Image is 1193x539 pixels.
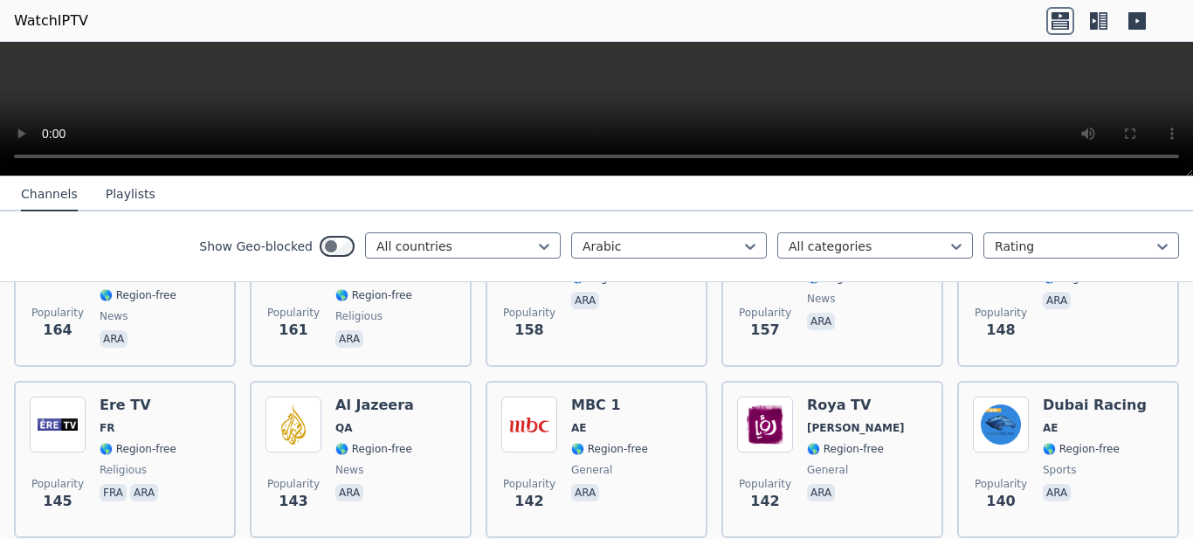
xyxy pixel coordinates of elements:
span: Popularity [31,306,84,320]
span: 158 [514,320,543,341]
span: Popularity [267,306,320,320]
button: Playlists [106,178,155,211]
span: 161 [279,320,307,341]
span: 🌎 Region-free [571,442,648,456]
span: 142 [514,491,543,512]
span: general [807,463,848,477]
span: AE [571,421,586,435]
p: ara [100,330,128,348]
span: QA [335,421,353,435]
span: 148 [986,320,1015,341]
span: 143 [279,491,307,512]
img: Ere TV [30,397,86,453]
span: [PERSON_NAME] [807,421,905,435]
span: 145 [43,491,72,512]
span: 🌎 Region-free [100,288,176,302]
p: ara [571,484,599,501]
h6: MBC 1 [571,397,648,414]
img: Roya TV [737,397,793,453]
span: Popularity [975,306,1027,320]
h6: Ere TV [100,397,176,414]
span: Popularity [503,477,555,491]
p: ara [807,313,835,330]
span: general [571,463,612,477]
span: Popularity [739,306,791,320]
img: MBC 1 [501,397,557,453]
span: 🌎 Region-free [335,288,412,302]
span: 140 [986,491,1015,512]
p: ara [335,330,363,348]
label: Show Geo-blocked [199,238,313,255]
span: Popularity [267,477,320,491]
p: ara [571,292,599,309]
span: news [100,309,128,323]
span: 142 [750,491,779,512]
span: Popularity [503,306,555,320]
span: Popularity [975,477,1027,491]
span: FR [100,421,114,435]
h6: Roya TV [807,397,905,414]
p: ara [807,484,835,501]
button: Channels [21,178,78,211]
p: fra [100,484,127,501]
span: AE [1043,421,1058,435]
span: 🌎 Region-free [807,442,884,456]
p: ara [130,484,158,501]
span: sports [1043,463,1076,477]
span: news [335,463,363,477]
span: Popularity [739,477,791,491]
span: religious [335,309,383,323]
p: ara [1043,292,1071,309]
span: 157 [750,320,779,341]
span: 164 [43,320,72,341]
p: ara [335,484,363,501]
span: 🌎 Region-free [100,442,176,456]
h6: Al Jazeera [335,397,414,414]
span: religious [100,463,147,477]
span: Popularity [31,477,84,491]
span: 🌎 Region-free [335,442,412,456]
a: WatchIPTV [14,10,88,31]
img: Al Jazeera [265,397,321,453]
span: news [807,292,835,306]
p: ara [1043,484,1071,501]
img: Dubai Racing [973,397,1029,453]
span: 🌎 Region-free [1043,442,1120,456]
h6: Dubai Racing [1043,397,1147,414]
